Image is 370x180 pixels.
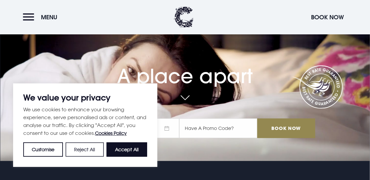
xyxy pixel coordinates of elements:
[23,142,63,157] button: Customise
[41,13,57,21] span: Menu
[179,118,257,138] input: Have A Promo Code?
[23,105,147,137] p: We use cookies to enhance your browsing experience, serve personalised ads or content, and analys...
[174,7,194,28] img: Clandeboye Lodge
[13,83,157,167] div: We value your privacy
[308,10,347,24] button: Book Now
[23,94,147,101] p: We value your privacy
[55,53,315,88] h1: A place apart
[95,130,127,136] a: Cookies Policy
[257,118,315,138] input: Book Now
[107,142,147,157] button: Accept All
[66,142,104,157] button: Reject All
[23,10,61,24] button: Menu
